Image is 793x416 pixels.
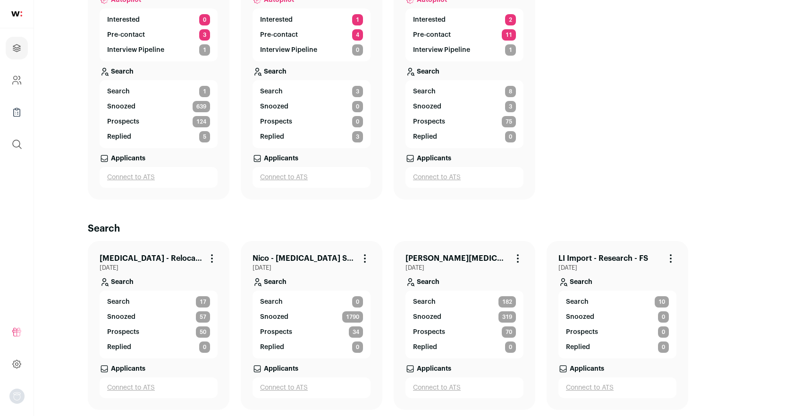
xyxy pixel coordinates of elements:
span: Search [260,297,283,307]
p: Pre-contact [107,30,145,40]
span: 0 [352,101,363,112]
p: Interested [107,15,140,25]
p: Snoozed [413,102,441,111]
span: 0 [352,44,363,56]
a: Replied 0 [260,341,363,353]
span: Search [260,87,283,96]
a: Snoozed 319 [413,311,516,323]
span: 0 [505,131,516,142]
a: Applicants [558,358,676,377]
a: Applicants [405,148,523,167]
p: Search [264,277,287,287]
span: Search [107,297,130,307]
span: Search [107,87,130,96]
span: 3 [352,86,363,97]
span: Search [413,297,436,307]
p: Search [417,277,439,287]
span: 1 [199,86,210,97]
p: Pre-contact [260,30,298,40]
span: Search [413,87,436,96]
span: 1 [352,14,363,25]
a: Replied 3 [260,131,363,142]
a: [PERSON_NAME][MEDICAL_DATA] SWE [405,253,508,264]
p: Replied [413,342,437,352]
img: nopic.png [9,389,25,404]
a: Pre-contact 3 [107,29,210,41]
span: [DATE] [558,264,676,272]
a: Search 3 [260,86,363,97]
a: Projects [6,37,28,59]
p: Interview Pipeline [107,45,164,55]
img: wellfound-shorthand-0d5821cbd27db2630d0214b213865d53afaa358527fdda9d0ea32b1df1b89c2c.svg [11,11,22,17]
span: [DATE] [100,264,218,272]
a: Interview Pipeline 0 [260,44,363,56]
p: Applicants [111,154,145,163]
a: Search 0 [260,296,363,308]
p: Applicants [417,154,451,163]
button: Project Actions [359,253,371,264]
a: Applicants [100,148,218,167]
span: 124 [193,116,210,127]
span: 5 [199,131,210,142]
a: Company and ATS Settings [6,69,28,92]
span: 34 [349,326,363,338]
p: Replied [107,132,131,141]
span: Search [566,297,589,307]
a: Prospects 0 [260,116,363,127]
a: Connect to ATS [413,173,516,182]
a: Connect to ATS [107,173,210,182]
span: 1 [199,44,210,56]
p: Pre-contact [413,30,451,40]
button: Open dropdown [9,389,25,404]
span: 75 [502,116,516,127]
span: 1 [505,44,516,56]
p: Replied [413,132,437,141]
a: Prospects 70 [413,326,516,338]
p: Search [111,277,134,287]
a: Applicants [100,358,218,377]
a: Search 8 [413,86,516,97]
button: Project Actions [665,253,676,264]
a: Interview Pipeline 1 [413,44,516,56]
a: Applicants [405,358,523,377]
a: Snoozed 0 [566,311,669,323]
p: Snoozed [260,312,288,322]
span: 0 [658,311,669,323]
p: Replied [260,132,284,141]
a: Search 17 [107,296,210,308]
span: 182 [498,296,516,308]
span: 1790 [342,311,363,323]
a: Connect to ATS [107,383,210,392]
a: Search [405,272,523,291]
a: Interested 2 [413,14,516,25]
a: Applicants [253,148,371,167]
a: Nico - [MEDICAL_DATA] SWE (BE-FS) [253,253,355,264]
p: Snoozed [566,312,594,322]
a: Connect to ATS [260,383,363,392]
a: Search [253,272,371,291]
span: 0 [352,296,363,308]
a: Snoozed 1790 [260,311,363,323]
span: 11 [502,29,516,41]
a: Search 182 [413,296,516,308]
a: Snoozed 639 [107,101,210,112]
p: Replied [107,342,131,352]
a: Search [253,61,371,80]
p: Applicants [111,364,145,374]
span: 10 [655,296,669,308]
a: Replied 5 [107,131,210,142]
p: Applicants [417,364,451,374]
span: 0 [199,341,210,353]
span: 70 [502,326,516,338]
a: Pre-contact 4 [260,29,363,41]
span: 0 [199,14,210,25]
span: 0 [658,326,669,338]
span: 319 [498,311,516,323]
a: Search [100,61,218,80]
a: Search [558,272,676,291]
a: Prospects 0 [566,326,669,338]
span: 0 [352,341,363,353]
a: LI Import - Research - FS [558,253,648,264]
p: Interested [260,15,293,25]
a: Interview Pipeline 1 [107,44,210,56]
